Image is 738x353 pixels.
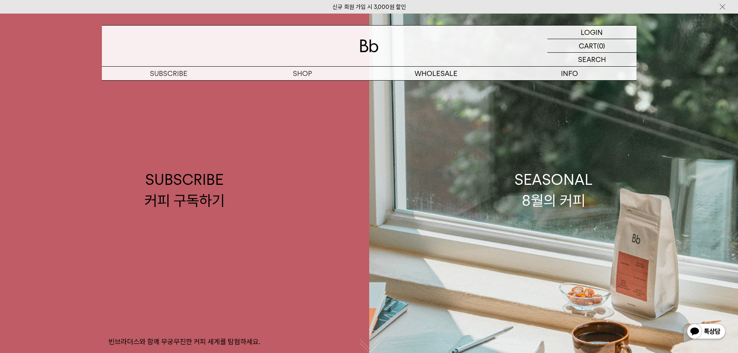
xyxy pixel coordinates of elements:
a: CART (0) [547,39,637,53]
img: 로고 [360,40,378,52]
a: 신규 회원 가입 시 3,000원 할인 [332,3,406,10]
p: INFO [503,67,637,80]
div: SUBSCRIBE 커피 구독하기 [145,169,225,210]
p: WHOLESALE [369,67,503,80]
div: SEASONAL 8월의 커피 [514,169,593,210]
img: 카카오톡 채널 1:1 채팅 버튼 [686,323,726,341]
p: LOGIN [581,26,603,39]
a: LOGIN [547,26,637,39]
p: CART [579,39,597,52]
p: SEARCH [578,53,606,66]
a: SUBSCRIBE [102,67,236,80]
p: (0) [597,39,605,52]
a: SHOP [236,67,369,80]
